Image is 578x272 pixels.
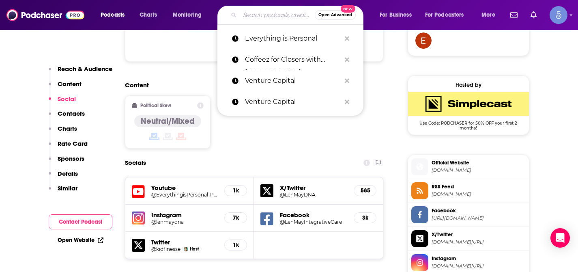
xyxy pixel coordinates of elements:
a: Charts [134,9,162,22]
a: @EverythingisPersonal-Podcast [151,192,218,198]
span: Facebook [432,207,526,214]
a: Facebook[URL][DOMAIN_NAME] [411,206,526,223]
h5: Youtube [151,184,218,192]
a: Venture Capital [217,70,363,91]
p: Venture Capital [245,70,341,91]
img: iconImage [132,212,145,225]
button: Open AdvancedNew [315,10,356,20]
h2: Political Skew [140,103,171,108]
img: SimpleCast Deal: Use Code: PODCHASER for 50% OFF your first 2 months! [408,92,529,116]
h5: X/Twitter [280,184,347,192]
span: Official Website [432,159,526,166]
a: Venture Capital [217,91,363,112]
p: Content [58,80,82,88]
h2: Socials [125,155,146,171]
p: Reach & Audience [58,65,112,73]
span: RSS Feed [432,183,526,190]
input: Search podcasts, credits, & more... [240,9,315,22]
h5: 1k [231,242,240,248]
p: Contacts [58,110,85,117]
a: Instagram[DOMAIN_NAME][URL] [411,254,526,271]
span: feeds.simplecast.com [432,191,526,197]
a: Show notifications dropdown [527,8,540,22]
div: Open Intercom Messenger [550,228,570,248]
span: Podcasts [101,9,125,21]
img: Jon Small [184,247,188,251]
a: @LenMayIntegrativeCare [280,219,347,225]
div: Search podcasts, credits, & more... [225,6,371,24]
span: For Podcasters [425,9,464,21]
button: Charts [49,125,77,140]
span: twitter.com/LenMayDNA [432,239,526,245]
img: Podchaser - Follow, Share and Rate Podcasts [6,7,84,23]
span: Open Advanced [318,13,352,17]
a: RSS Feed[DOMAIN_NAME] [411,182,526,199]
button: Similar [49,184,77,199]
a: @lenmaydna [151,219,218,225]
p: Coffeez for Closers with Joe Shalaby [245,49,341,70]
p: Similar [58,184,77,192]
a: Official Website[DOMAIN_NAME] [411,158,526,175]
button: Rate Card [49,140,88,155]
h5: 7k [231,214,240,221]
button: Content [49,80,82,95]
button: Show profile menu [550,6,567,24]
h4: Neutral/Mixed [141,116,195,126]
a: Coffeez for Closers with [PERSON_NAME] [217,49,363,70]
button: open menu [374,9,422,22]
h5: Facebook [280,211,347,219]
div: Hosted by [408,82,529,89]
span: For Business [380,9,412,21]
span: X/Twitter [432,231,526,238]
span: New [341,5,355,13]
span: https://www.facebook.com/LenMayIntegrativeCare [432,215,526,221]
button: Contact Podcast [49,214,112,229]
button: open menu [420,9,476,22]
button: Social [49,95,76,110]
p: Sponsors [58,155,84,162]
button: Sponsors [49,155,84,170]
button: Details [49,170,78,185]
h5: 3k [361,214,370,221]
span: Logged in as Spiral5-G1 [550,6,567,24]
span: Monitoring [173,9,202,21]
h2: Content [125,81,377,89]
span: Instagram [432,255,526,262]
p: Everything is Personal [245,28,341,49]
span: Charts [140,9,157,21]
h5: 585 [361,187,370,194]
span: More [481,9,495,21]
button: open menu [95,9,135,22]
p: Details [58,170,78,177]
a: @LenMayDNA [280,192,347,198]
p: Venture Capital [245,91,341,112]
a: Everything is Personal [217,28,363,49]
h5: 1k [231,187,240,194]
a: Show notifications dropdown [507,8,521,22]
span: everything-is-personal.simplecast.com [432,167,526,173]
button: open menu [476,9,505,22]
img: User Profile [550,6,567,24]
p: Charts [58,125,77,132]
a: @kidfinesse [151,246,180,252]
button: Contacts [49,110,85,125]
button: open menu [167,9,212,22]
p: Social [58,95,76,103]
a: Open Website [58,237,103,244]
h5: Instagram [151,211,218,219]
p: Rate Card [58,140,88,147]
span: Host [190,246,199,252]
img: emellody [415,32,432,49]
span: instagram.com/lenmaydna [432,263,526,269]
a: X/Twitter[DOMAIN_NAME][URL] [411,230,526,247]
a: SimpleCast Deal: Use Code: PODCHASER for 50% OFF your first 2 months! [408,92,529,130]
button: Show More [132,40,377,55]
